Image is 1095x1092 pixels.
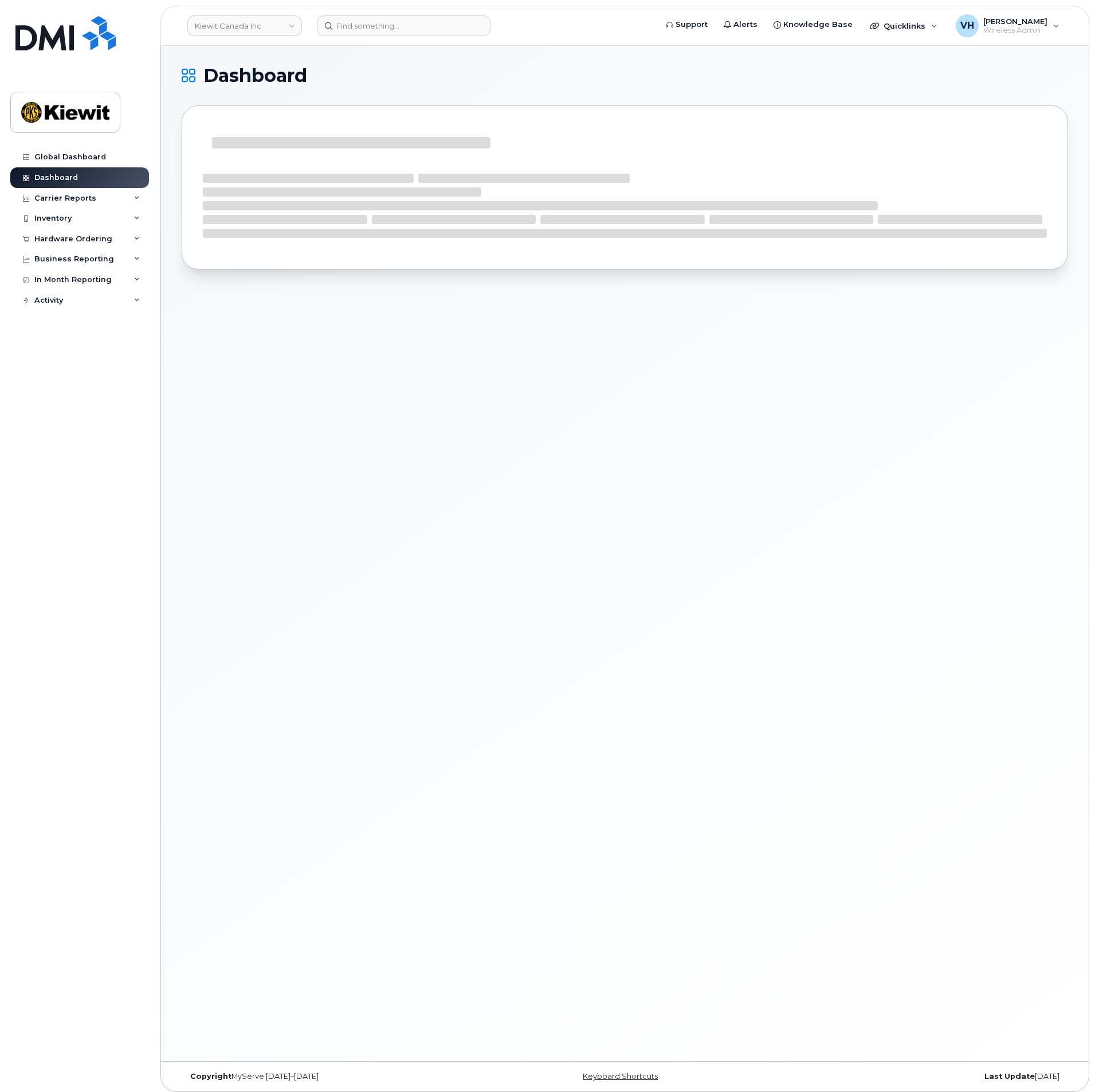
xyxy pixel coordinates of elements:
a: Keyboard Shortcuts [583,1072,658,1081]
strong: Last Update [984,1072,1035,1081]
strong: Copyright [190,1072,231,1081]
div: MyServe [DATE]–[DATE] [182,1072,477,1081]
div: [DATE] [772,1072,1068,1081]
span: Dashboard [203,67,307,84]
